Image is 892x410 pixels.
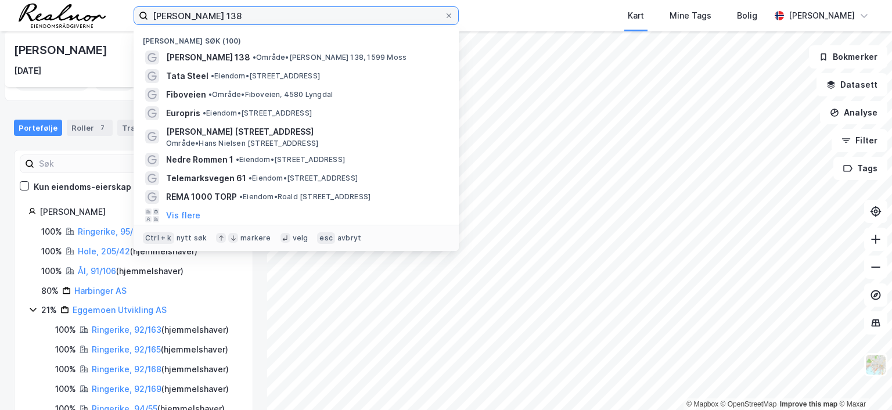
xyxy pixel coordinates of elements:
div: [PERSON_NAME] søk (100) [134,27,459,48]
button: Tags [833,157,887,180]
div: 100% [55,343,76,357]
div: 7 [96,122,108,134]
a: Mapbox [686,400,718,408]
div: ( hjemmelshaver ) [78,244,197,258]
span: • [239,192,243,201]
button: Datasett [817,73,887,96]
div: ( hjemmelshaver ) [78,264,184,278]
div: [PERSON_NAME] [39,205,239,219]
span: • [211,71,214,80]
div: 100% [55,323,76,337]
a: OpenStreetMap [721,400,777,408]
span: • [203,109,206,117]
div: [DATE] [14,64,41,78]
a: Ringerike, 92/169 [92,384,161,394]
span: Europris [166,106,200,120]
div: Bolig [737,9,757,23]
span: Eiendom • [STREET_ADDRESS] [249,174,358,183]
input: Søk på adresse, matrikkel, gårdeiere, leietakere eller personer [148,7,444,24]
a: Ål, 91/106 [78,266,116,276]
span: REMA 1000 TORP [166,190,237,204]
button: Filter [832,129,887,152]
span: [PERSON_NAME] 138 [166,51,250,64]
div: Kun eiendoms-eierskap [34,180,131,194]
div: 100% [41,225,62,239]
span: • [236,155,239,164]
div: [PERSON_NAME] [789,9,855,23]
span: Telemarksvegen 61 [166,171,246,185]
a: Harbinger AS [74,286,127,296]
div: avbryt [337,233,361,243]
div: esc [317,232,335,244]
span: Område • Hans Nielsen [STREET_ADDRESS] [166,139,318,148]
a: Eggemoen Utvikling AS [73,305,167,315]
span: Eiendom • [STREET_ADDRESS] [203,109,312,118]
div: ( hjemmelshaver ) [92,382,229,396]
iframe: Chat Widget [834,354,892,410]
div: ( hjemmelshaver ) [92,343,228,357]
div: 80% [41,284,59,298]
span: Eiendom • Roald [STREET_ADDRESS] [239,192,371,202]
div: Ctrl + k [143,232,174,244]
span: Område • [PERSON_NAME] 138, 1599 Moss [253,53,407,62]
div: ( hjemmelshaver ) [78,225,211,239]
a: Ringerike, 92/163 [92,325,161,335]
a: Ringerike, 95/68 [78,226,143,236]
a: Hole, 205/42 [78,246,130,256]
span: Tata Steel [166,69,208,83]
a: Ringerike, 92/165 [92,344,161,354]
span: • [249,174,252,182]
a: Improve this map [780,400,837,408]
button: Analyse [820,101,887,124]
span: • [253,53,256,62]
span: Eiendom • [STREET_ADDRESS] [211,71,320,81]
div: Mine Tags [670,9,711,23]
div: 100% [41,264,62,278]
span: Område • Fiboveien, 4580 Lyngdal [208,90,333,99]
div: 100% [41,244,62,258]
input: Søk [34,155,161,172]
a: Ringerike, 92/168 [92,364,161,374]
button: Vis flere [166,208,200,222]
div: ( hjemmelshaver ) [92,323,229,337]
div: Kart [628,9,644,23]
div: 21% [41,303,57,317]
span: [PERSON_NAME] [STREET_ADDRESS] [166,125,445,139]
div: ( hjemmelshaver ) [92,362,229,376]
span: • [208,90,212,99]
div: Roller [67,120,113,136]
div: [PERSON_NAME] [14,41,109,59]
div: velg [293,233,308,243]
img: realnor-logo.934646d98de889bb5806.png [19,3,106,28]
div: nytt søk [177,233,207,243]
button: Bokmerker [809,45,887,69]
div: markere [240,233,271,243]
span: Eiendom • [STREET_ADDRESS] [236,155,345,164]
div: Kontrollprogram for chat [834,354,892,410]
div: Transaksjoner [117,120,199,136]
div: Portefølje [14,120,62,136]
span: Fiboveien [166,88,206,102]
div: 100% [55,382,76,396]
span: Nedre Rommen 1 [166,153,233,167]
div: 100% [55,362,76,376]
img: Z [865,354,887,376]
